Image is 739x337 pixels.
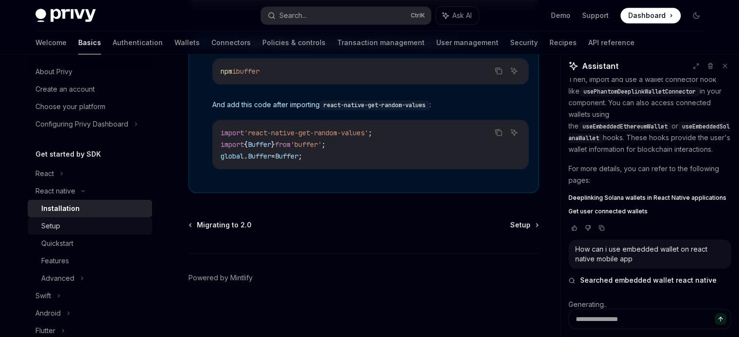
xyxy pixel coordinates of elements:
div: Configuring Privy Dashboard [35,118,128,130]
span: = [271,152,275,160]
a: Policies & controls [262,31,326,54]
span: global [221,152,244,160]
a: Get user connected wallets [568,208,731,215]
h5: Get started by SDK [35,148,101,160]
div: About Privy [35,66,72,78]
div: Flutter [35,325,55,337]
span: npm [221,67,232,76]
button: Copy the contents from the code block [492,64,505,77]
a: Recipes [550,31,577,54]
span: 'react-native-get-random-values' [244,128,368,137]
a: Setup [28,217,152,235]
span: Searched embedded wallet react native [580,275,717,285]
a: API reference [588,31,635,54]
a: Support [582,11,609,20]
a: Quickstart [28,235,152,252]
a: Connectors [211,31,251,54]
span: Deeplinking Solana wallets in React Native applications [568,194,726,202]
span: Buffer [248,152,271,160]
span: Assistant [582,60,619,72]
span: Migrating to 2.0 [197,220,252,230]
a: Security [510,31,538,54]
span: ; [298,152,302,160]
a: Basics [78,31,101,54]
a: Deeplinking Solana wallets in React Native applications [568,194,731,202]
span: useEmbeddedSolanaWallet [568,123,730,142]
a: About Privy [28,63,152,80]
div: Generating.. [568,292,731,317]
p: Then, import and use a wallet connector hook like in your component. You can also access connecte... [568,74,731,155]
a: Powered by Mintlify [189,273,253,283]
div: Android [35,307,61,319]
span: ; [368,128,372,137]
a: Authentication [113,31,163,54]
p: For more details, you can refer to the following pages: [568,163,731,186]
div: Advanced [41,273,74,284]
span: . [244,152,248,160]
div: Quickstart [41,238,73,249]
button: Send message [715,313,726,325]
button: Ask AI [508,126,520,139]
span: usePhantomDeeplinkWalletConnector [584,88,696,96]
a: Migrating to 2.0 [189,220,252,230]
div: React native [35,185,75,197]
span: from [275,140,291,149]
span: { [244,140,248,149]
span: Setup [510,220,531,230]
div: Installation [41,203,80,214]
code: react-native-get-random-values [320,100,430,110]
button: Search...CtrlK [261,7,431,24]
a: Demo [551,11,570,20]
div: Create an account [35,83,95,95]
div: React [35,168,54,179]
span: Buffer [248,140,271,149]
button: Toggle dark mode [688,8,704,23]
a: User management [436,31,498,54]
a: Setup [510,220,538,230]
button: Ask AI [508,64,520,77]
span: } [271,140,275,149]
a: Wallets [174,31,200,54]
div: Features [41,255,69,267]
span: Buffer [275,152,298,160]
span: Ctrl K [411,12,425,19]
span: 'buffer' [291,140,322,149]
div: Setup [41,220,60,232]
div: Choose your platform [35,101,105,112]
a: Dashboard [620,8,681,23]
button: Searched embedded wallet react native [568,275,731,285]
div: How can i use embedded wallet on react native mobile app [575,244,724,264]
a: Features [28,252,152,270]
span: And add this code after importing : [212,100,529,110]
span: ; [322,140,326,149]
span: import [221,140,244,149]
div: Search... [279,10,307,21]
button: Copy the contents from the code block [492,126,505,139]
span: Dashboard [628,11,666,20]
button: Ask AI [436,7,479,24]
a: Choose your platform [28,98,152,115]
img: dark logo [35,9,96,22]
span: Ask AI [452,11,472,20]
a: Welcome [35,31,67,54]
a: Create an account [28,80,152,98]
div: Swift [35,290,51,302]
span: buffer [236,67,259,76]
a: Transaction management [337,31,425,54]
span: i [232,67,236,76]
span: useEmbeddedEthereumWallet [583,123,668,130]
a: Installation [28,200,152,217]
span: import [221,128,244,137]
span: Get user connected wallets [568,208,648,215]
